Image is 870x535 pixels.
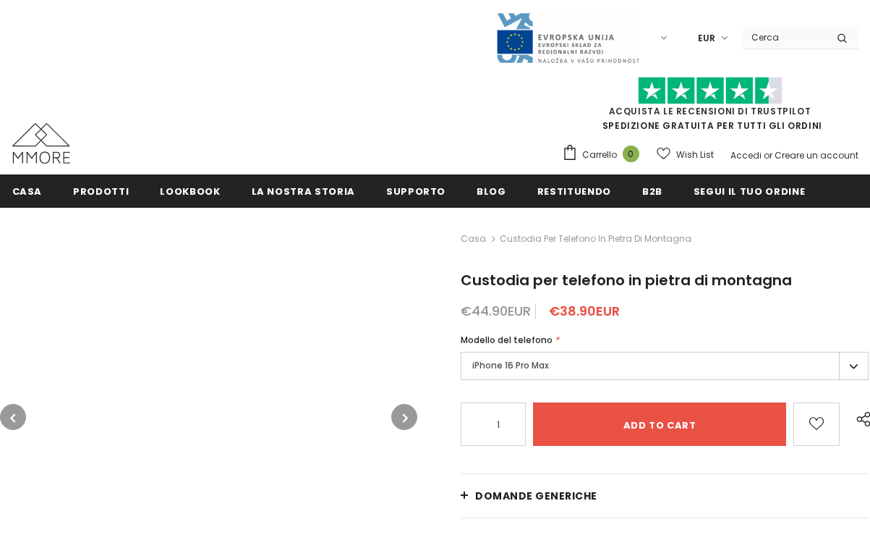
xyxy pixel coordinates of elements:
span: Lookbook [160,185,220,198]
span: Wish List [676,148,714,162]
input: Add to cart [533,403,785,446]
span: Segui il tuo ordine [694,185,805,198]
a: Blog [477,174,506,207]
span: Carrello [582,148,617,162]
a: Wish List [657,142,714,167]
a: Accedi [730,149,762,161]
img: Casi MMORE [12,123,70,164]
span: 0 [623,146,639,162]
input: Search Site [743,27,826,48]
span: B2B [642,185,662,198]
span: Custodia per telefono in pietra di montagna [500,230,691,248]
span: €38.90EUR [549,302,620,320]
a: supporto [386,174,445,207]
a: La nostra storia [252,174,355,207]
span: supporto [386,185,445,198]
a: B2B [642,174,662,207]
span: Domande generiche [475,489,597,503]
span: EUR [698,31,715,46]
label: iPhone 16 Pro Max [461,352,869,380]
img: Fidati di Pilot Stars [638,77,782,105]
a: Restituendo [537,174,611,207]
img: Javni Razpis [495,12,640,64]
a: Carrello 0 [562,144,647,166]
span: Blog [477,185,506,198]
a: Lookbook [160,174,220,207]
a: Prodotti [73,174,129,207]
a: Segui il tuo ordine [694,174,805,207]
span: Restituendo [537,185,611,198]
a: Javni Razpis [495,31,640,43]
a: Casa [12,174,43,207]
span: La nostra storia [252,185,355,198]
span: or [764,149,772,161]
span: Prodotti [73,185,129,198]
span: Modello del telefono [461,334,553,346]
a: Creare un account [775,149,858,161]
a: Domande generiche [461,474,869,518]
span: Casa [12,185,43,198]
span: Custodia per telefono in pietra di montagna [461,270,792,290]
span: €44.90EUR [461,302,531,320]
a: Casa [461,230,486,248]
span: SPEDIZIONE GRATUITA PER TUTTI GLI ORDINI [562,83,858,132]
a: Acquista le recensioni di TrustPilot [609,105,811,117]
